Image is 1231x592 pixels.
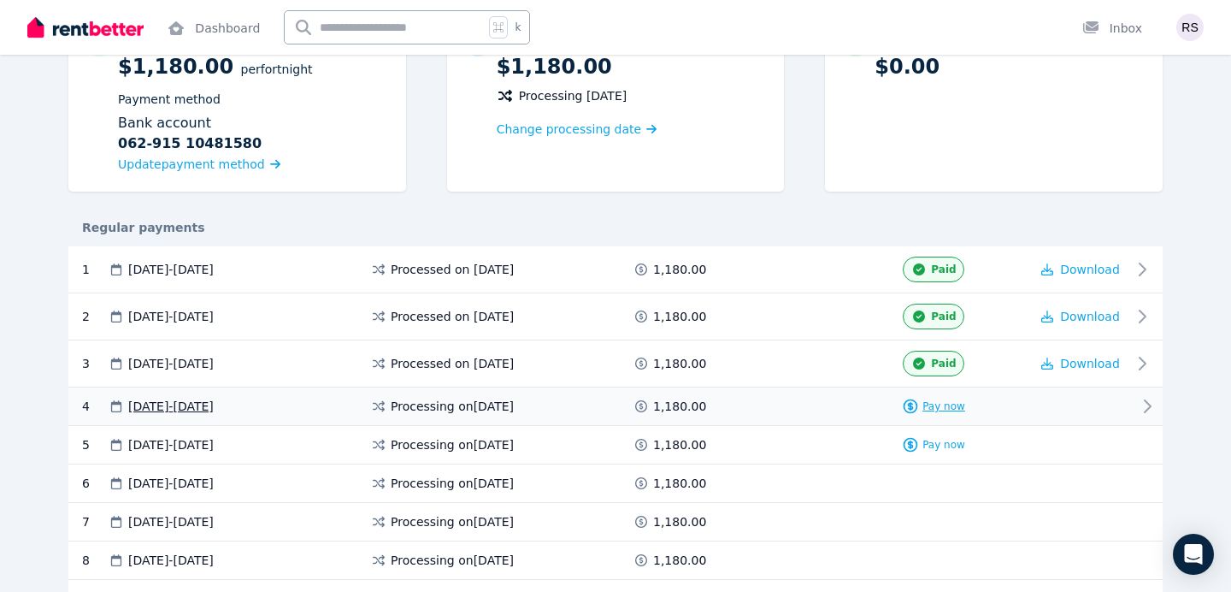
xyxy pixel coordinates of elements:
span: Pay now [922,438,965,452]
span: Download [1060,263,1120,276]
span: Processing on [DATE] [391,552,514,569]
p: $1,180.00 [118,53,389,175]
span: 1,180.00 [653,552,706,569]
div: Inbox [1082,20,1142,37]
span: [DATE] - [DATE] [128,355,214,372]
button: Download [1041,261,1120,278]
span: [DATE] - [DATE] [128,261,214,278]
span: 1,180.00 [653,308,706,325]
img: Ramesh Sengamalai [1176,14,1204,41]
span: Change processing date [497,121,642,138]
span: Processing on [DATE] [391,513,514,530]
span: k [515,21,521,34]
span: Processing [DATE] [519,87,627,104]
p: $1,180.00 [497,53,768,80]
span: 1,180.00 [653,355,706,372]
div: Bank account [118,113,389,154]
span: [DATE] - [DATE] [128,398,214,415]
div: 7 [82,513,108,530]
div: 3 [82,351,108,376]
span: Paid [931,357,956,370]
span: 1,180.00 [653,261,706,278]
span: Paid [931,310,956,323]
span: Processed on [DATE] [391,308,514,325]
span: Processing on [DATE] [391,436,514,453]
span: Processed on [DATE] [391,355,514,372]
div: 4 [82,398,108,415]
a: Change processing date [497,121,657,138]
span: Pay now [922,400,965,413]
img: RentBetter [27,15,144,40]
span: per Fortnight [241,62,313,76]
button: Download [1041,355,1120,372]
span: [DATE] - [DATE] [128,475,214,492]
div: 2 [82,304,108,329]
span: Processing on [DATE] [391,475,514,492]
p: Payment method [118,91,389,108]
button: Download [1041,308,1120,325]
div: 8 [82,552,108,569]
span: Processing on [DATE] [391,398,514,415]
b: 062-915 10481580 [118,133,262,154]
span: 1,180.00 [653,475,706,492]
div: 6 [82,475,108,492]
div: 5 [82,436,108,453]
span: [DATE] - [DATE] [128,436,214,453]
p: $0.00 [875,53,1146,80]
span: [DATE] - [DATE] [128,513,214,530]
span: [DATE] - [DATE] [128,552,214,569]
span: Download [1060,310,1120,323]
div: 1 [82,257,108,282]
span: [DATE] - [DATE] [128,308,214,325]
span: 1,180.00 [653,513,706,530]
span: Download [1060,357,1120,370]
span: Update payment method [118,157,265,171]
div: Open Intercom Messenger [1173,534,1214,575]
span: 1,180.00 [653,436,706,453]
div: Regular payments [68,219,1163,236]
span: Processed on [DATE] [391,261,514,278]
span: 1,180.00 [653,398,706,415]
span: Paid [931,263,956,276]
